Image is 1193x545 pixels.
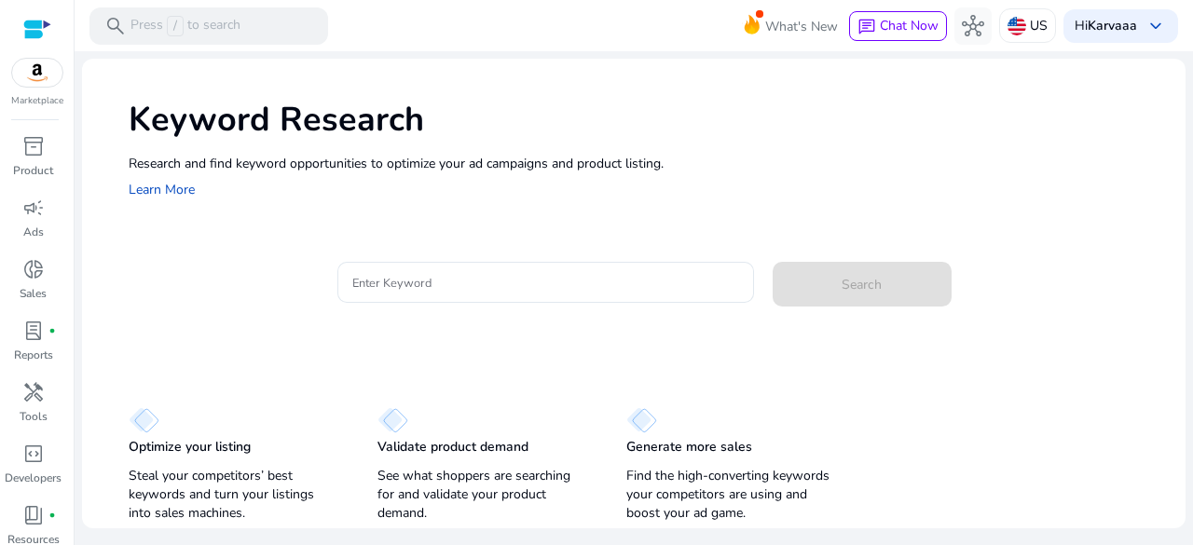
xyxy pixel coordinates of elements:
p: Product [13,162,53,179]
img: diamond.svg [129,407,159,433]
p: Research and find keyword opportunities to optimize your ad campaigns and product listing. [129,154,1167,173]
p: Reports [14,347,53,363]
img: us.svg [1008,17,1026,35]
p: Generate more sales [626,438,752,456]
p: Developers [5,470,62,486]
span: keyboard_arrow_down [1145,15,1167,37]
span: fiber_manual_record [48,327,56,334]
p: Optimize your listing [129,438,251,456]
b: Karvaaa [1088,17,1137,34]
button: hub [954,7,992,45]
img: amazon.svg [12,59,62,87]
p: Ads [23,224,44,240]
p: Press to search [130,16,240,36]
span: hub [962,15,984,37]
p: Steal your competitors’ best keywords and turn your listings into sales machines. [129,467,340,523]
span: / [167,16,184,36]
p: Find the high-converting keywords your competitors are using and boost your ad game. [626,467,838,523]
span: chat [857,18,876,36]
p: US [1030,9,1048,42]
span: handyman [22,381,45,403]
img: diamond.svg [377,407,408,433]
span: lab_profile [22,320,45,342]
span: Chat Now [880,17,939,34]
span: campaign [22,197,45,219]
button: chatChat Now [849,11,947,41]
span: book_4 [22,504,45,526]
span: fiber_manual_record [48,511,56,519]
span: inventory_2 [22,135,45,157]
p: Hi [1075,20,1137,33]
p: Marketplace [11,94,63,108]
p: See what shoppers are searching for and validate your product demand. [377,467,589,523]
a: Learn More [129,181,195,198]
p: Sales [20,285,47,302]
span: What's New [765,10,838,43]
span: code_blocks [22,443,45,465]
span: donut_small [22,258,45,280]
h1: Keyword Research [129,100,1167,140]
p: Tools [20,408,48,425]
span: search [104,15,127,37]
img: diamond.svg [626,407,657,433]
p: Validate product demand [377,438,528,456]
